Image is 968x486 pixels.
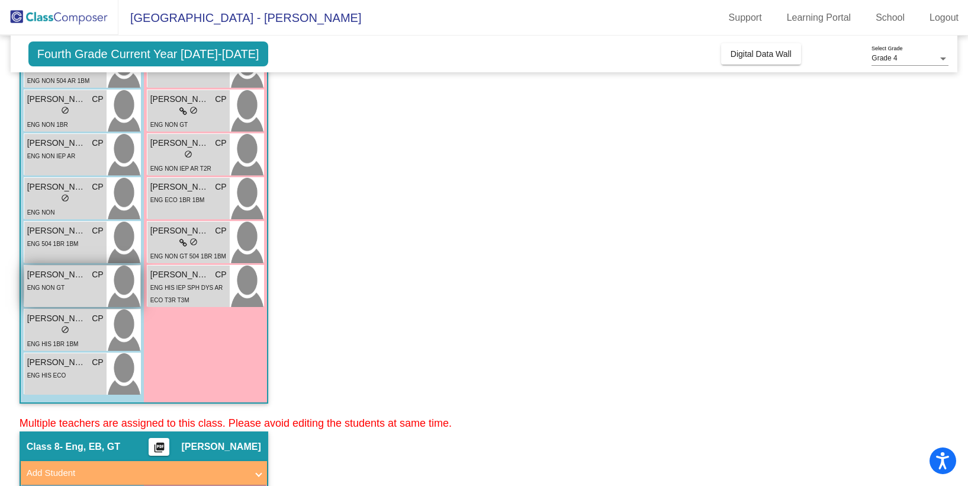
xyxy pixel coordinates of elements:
a: School [866,8,914,27]
mat-panel-title: Add Student [27,466,247,480]
span: ENG NON GT 504 1BR 1BM [150,253,226,260]
span: [PERSON_NAME] [27,93,86,105]
span: [PERSON_NAME] [150,225,210,237]
span: CP [215,225,226,237]
span: do_not_disturb_alt [184,150,192,158]
span: do_not_disturb_alt [61,194,69,202]
mat-icon: picture_as_pdf [152,442,166,458]
span: [PERSON_NAME] [27,225,86,237]
a: Support [719,8,771,27]
button: Print Students Details [149,438,169,456]
span: CP [215,137,226,149]
span: CP [92,356,103,369]
span: ENG NON 1BR [27,121,68,128]
span: [PERSON_NAME] [27,312,86,325]
span: CP [92,181,103,193]
span: Multiple teachers are assigned to this class. Please avoid editing the students at same time. [20,417,452,429]
span: [PERSON_NAME] [181,441,261,453]
span: CP [92,93,103,105]
span: ENG 504 1BR 1BM [27,241,79,247]
span: CP [215,181,226,193]
span: CP [92,137,103,149]
span: CP [215,268,226,281]
span: Class 8 [27,441,60,453]
span: [PERSON_NAME] [27,356,86,369]
span: ENG NON [27,209,55,216]
span: ENG HIS IEP SPH DYS AR ECO T3R T3M [150,284,223,303]
span: [PERSON_NAME] [27,268,86,281]
span: CP [92,225,103,237]
span: CP [92,312,103,325]
span: [PERSON_NAME] [150,93,210,105]
span: Grade 4 [871,54,897,62]
span: [GEOGRAPHIC_DATA] - [PERSON_NAME] [118,8,361,27]
span: ENG NON 504 AR 1BM [27,78,90,84]
span: ENG HIS 1BR 1BM [27,341,79,347]
span: - Eng, EB, GT [60,441,120,453]
span: ENG NON IEP AR T2R [150,165,211,172]
span: [PERSON_NAME] [150,181,210,193]
span: do_not_disturb_alt [189,106,198,114]
span: CP [92,268,103,281]
span: Fourth Grade Current Year [DATE]-[DATE] [28,41,268,66]
span: [PERSON_NAME] [27,137,86,149]
span: Digital Data Wall [731,49,792,59]
span: do_not_disturb_alt [61,325,69,334]
span: ENG HIS ECO [27,372,66,379]
span: ENG ECO 1BR 1BM [150,197,205,203]
span: ENG NON IEP AR [27,153,76,159]
span: CP [215,93,226,105]
a: Learning Portal [777,8,861,27]
mat-expansion-panel-header: Add Student [21,461,267,485]
span: [PERSON_NAME] [150,268,210,281]
span: do_not_disturb_alt [61,106,69,114]
button: Digital Data Wall [721,43,801,65]
span: [PERSON_NAME] [150,137,210,149]
a: Logout [920,8,968,27]
span: do_not_disturb_alt [189,238,198,246]
span: ENG NON GT [27,284,65,291]
span: [PERSON_NAME] [27,181,86,193]
span: ENG NON GT [150,121,188,128]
